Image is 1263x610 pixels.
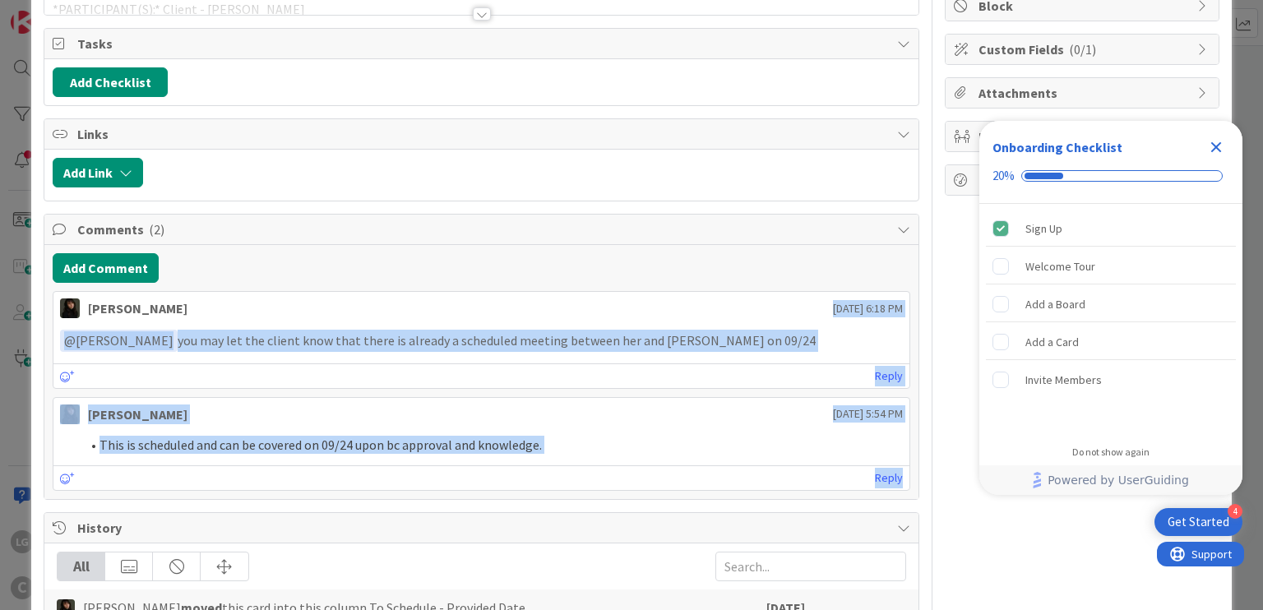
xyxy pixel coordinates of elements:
button: Add Comment [53,253,159,283]
span: [DATE] 5:54 PM [833,405,903,423]
div: Do not show again [1072,446,1150,459]
div: Sign Up is complete. [986,210,1236,247]
span: ( 0/1 ) [1069,41,1096,58]
div: [PERSON_NAME] [88,298,187,318]
div: 20% [992,169,1015,183]
div: Close Checklist [1203,134,1229,160]
a: Reply [875,366,903,386]
div: Invite Members [1025,370,1102,390]
a: Powered by UserGuiding [988,465,1234,495]
span: Links [77,124,888,144]
div: Get Started [1168,514,1229,530]
div: [PERSON_NAME] [88,404,187,424]
span: Comments [77,220,888,239]
div: Onboarding Checklist [992,137,1122,157]
span: History [77,518,888,538]
div: Footer [979,465,1242,495]
span: ( 2 ) [149,221,164,238]
span: Metrics [978,170,1189,190]
span: Attachments [978,83,1189,103]
div: Welcome Tour is incomplete. [986,248,1236,284]
span: [PERSON_NAME] [64,332,173,349]
li: This is scheduled and can be covered on 09/24 upon bc approval and knowledge. [80,436,902,455]
span: [DATE] 6:18 PM [833,300,903,317]
button: Add Checklist [53,67,168,97]
a: Reply [875,468,903,488]
img: ES [60,298,80,318]
span: Support [35,2,75,22]
span: Powered by UserGuiding [1048,470,1189,490]
img: ES [60,404,80,424]
div: Add a Board is incomplete. [986,286,1236,322]
div: 4 [1228,504,1242,519]
div: Open Get Started checklist, remaining modules: 4 [1154,508,1242,536]
div: Invite Members is incomplete. [986,362,1236,398]
div: Checklist items [979,204,1242,435]
span: Mirrors [978,127,1189,146]
span: @ [64,332,76,349]
span: Custom Fields [978,39,1189,59]
input: Search... [715,552,906,581]
div: Add a Board [1025,294,1085,314]
div: Checklist progress: 20% [992,169,1229,183]
div: Add a Card is incomplete. [986,324,1236,360]
div: Checklist Container [979,121,1242,495]
div: Add a Card [1025,332,1079,352]
button: Add Link [53,158,143,187]
span: Tasks [77,34,888,53]
div: Welcome Tour [1025,256,1095,276]
p: you may let the client know that there is already a scheduled meeting between her and [PERSON_NAM... [60,330,902,352]
div: Sign Up [1025,219,1062,238]
div: All [58,552,105,580]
